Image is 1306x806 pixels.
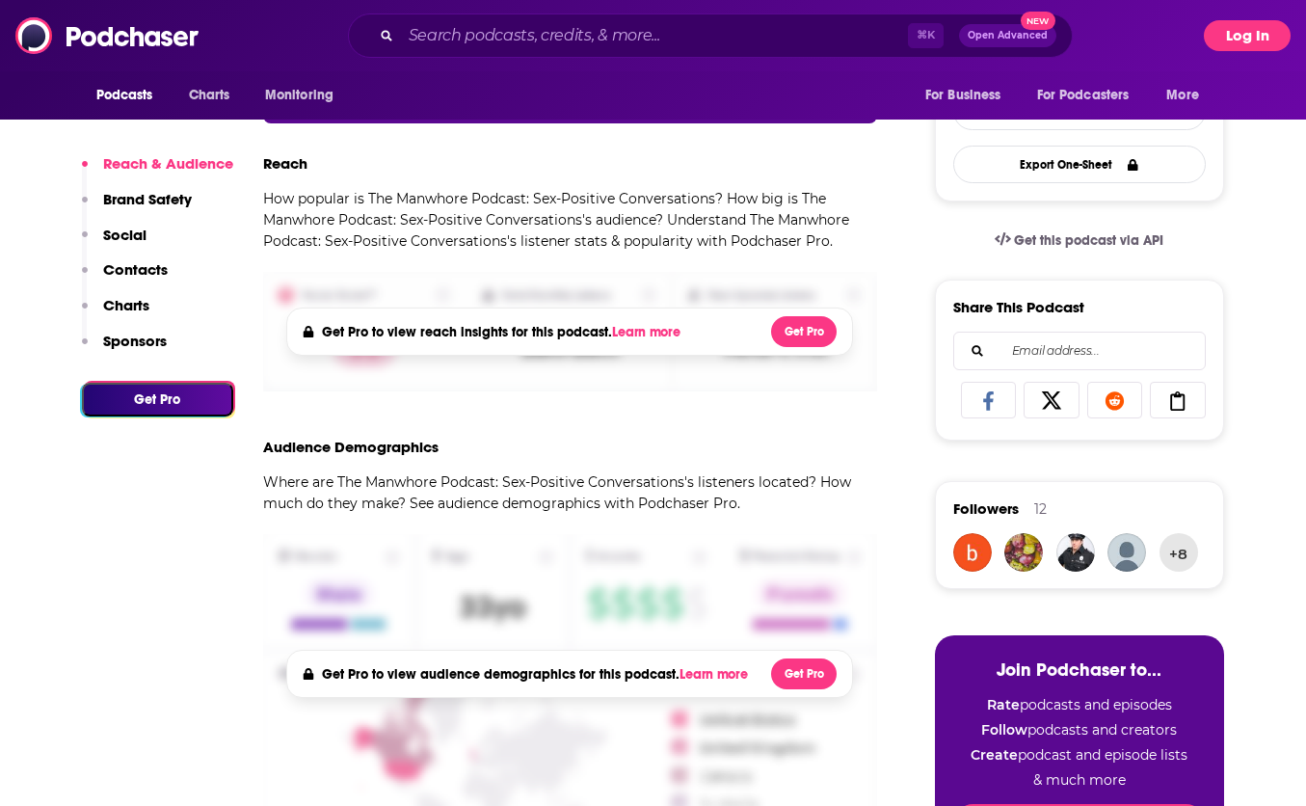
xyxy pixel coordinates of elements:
a: Copy Link [1150,382,1206,418]
a: Charts [176,77,242,114]
button: Export One-Sheet [953,146,1206,183]
button: Get Pro [82,383,233,416]
button: open menu [1153,77,1223,114]
button: Learn more [680,667,753,683]
li: podcasts and creators [954,721,1205,739]
span: Monitoring [265,82,333,109]
p: Contacts [103,260,168,279]
li: podcast and episode lists [954,746,1205,764]
input: Email address... [970,333,1189,369]
h3: Share This Podcast [953,298,1084,316]
button: Contacts [82,260,168,296]
strong: Follow [981,721,1027,739]
button: open menu [912,77,1026,114]
img: Creamysbrianna [953,533,992,572]
input: Search podcasts, credits, & more... [401,20,908,51]
p: Where are The Manwhore Podcast: Sex-Positive Conversations's listeners located? How much do they ... [263,471,878,514]
strong: Rate [987,696,1020,713]
a: Get this podcast via API [979,217,1180,264]
button: Sponsors [82,332,167,367]
button: +8 [1159,533,1198,572]
img: hoshangarianfar [1004,533,1043,572]
p: Social [103,226,147,244]
span: For Podcasters [1037,82,1130,109]
h4: Get Pro to view reach insights for this podcast. [322,324,685,340]
button: Reach & Audience [82,154,233,190]
button: open menu [252,77,359,114]
span: Open Advanced [968,31,1048,40]
span: Followers [953,499,1019,518]
span: More [1166,82,1199,109]
h3: Reach [263,154,307,173]
button: Charts [82,296,149,332]
button: Social [82,226,147,261]
span: For Business [925,82,1001,109]
h4: Get Pro to view audience demographics for this podcast. [322,666,753,683]
img: Podchaser - Follow, Share and Rate Podcasts [15,17,200,54]
button: open menu [83,77,178,114]
a: Share on Reddit [1087,382,1143,418]
span: Podcasts [96,82,153,109]
li: podcasts and episodes [954,696,1205,713]
img: SmutPod [1056,533,1095,572]
p: Reach & Audience [103,154,233,173]
div: Search podcasts, credits, & more... [348,13,1073,58]
p: Sponsors [103,332,167,350]
p: How popular is The Manwhore Podcast: Sex-Positive Conversations? How big is The Manwhore Podcast:... [263,188,878,252]
button: Open AdvancedNew [959,24,1056,47]
div: Search followers [953,332,1206,370]
h3: Join Podchaser to... [954,658,1205,681]
button: open menu [1025,77,1158,114]
button: Get Pro [771,316,837,347]
p: Brand Safety [103,190,192,208]
button: Log In [1204,20,1291,51]
h3: Audience Demographics [263,438,439,456]
a: Share on X/Twitter [1024,382,1079,418]
span: New [1021,12,1055,30]
li: & much more [954,771,1205,789]
button: Learn more [612,325,685,340]
span: Charts [189,82,230,109]
span: Get this podcast via API [1014,232,1163,249]
strong: Create [971,746,1018,764]
div: 12 [1034,500,1047,518]
p: Charts [103,296,149,314]
button: Get Pro [771,658,837,689]
span: ⌘ K [908,23,944,48]
img: Jeryck4 [1107,533,1146,572]
button: Brand Safety [82,190,192,226]
a: Share on Facebook [961,382,1017,418]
